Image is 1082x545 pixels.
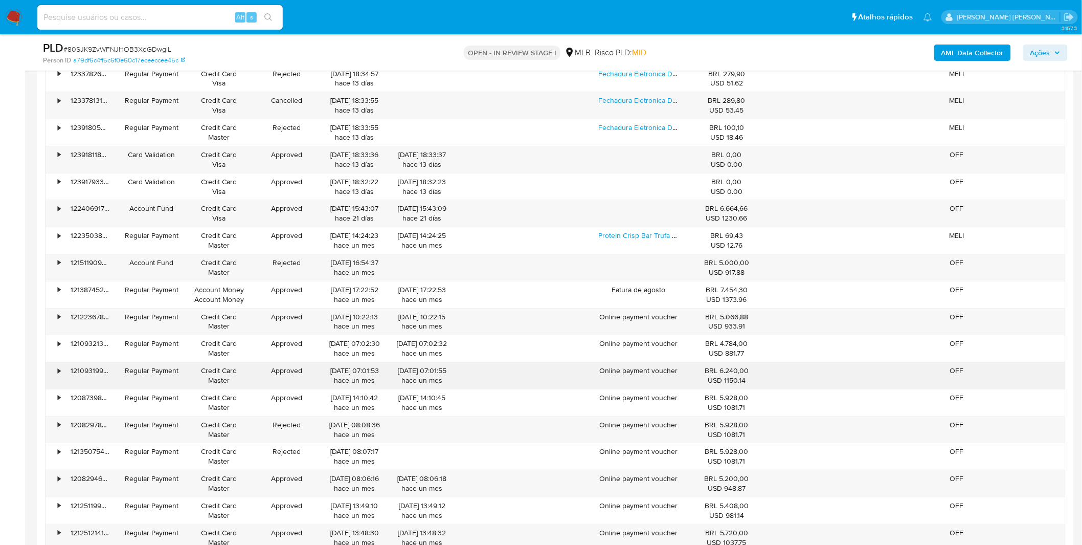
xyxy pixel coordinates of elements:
[43,56,71,65] b: Person ID
[236,12,244,22] span: Alt
[464,46,560,60] p: OPEN - IN REVIEW STAGE I
[258,10,279,25] button: search-icon
[63,44,171,54] span: # 80SJK9ZvWFNJHOB3XdGDwgIL
[941,45,1004,61] b: AML Data Collector
[934,45,1011,61] button: AML Data Collector
[1023,45,1068,61] button: Ações
[1030,45,1050,61] span: Ações
[1062,24,1077,32] span: 3.157.3
[595,47,646,58] span: Risco PLD:
[37,11,283,24] input: Pesquise usuários ou casos...
[250,12,253,22] span: s
[632,47,646,58] span: MID
[923,13,932,21] a: Notificações
[957,12,1061,22] p: igor.silva@mercadolivre.com
[1064,12,1074,23] a: Sair
[565,47,591,58] div: MLB
[859,12,913,23] span: Atalhos rápidos
[73,56,185,65] a: a79df6c4ff5c6f0e60c17eceeccee45c
[43,39,63,56] b: PLD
